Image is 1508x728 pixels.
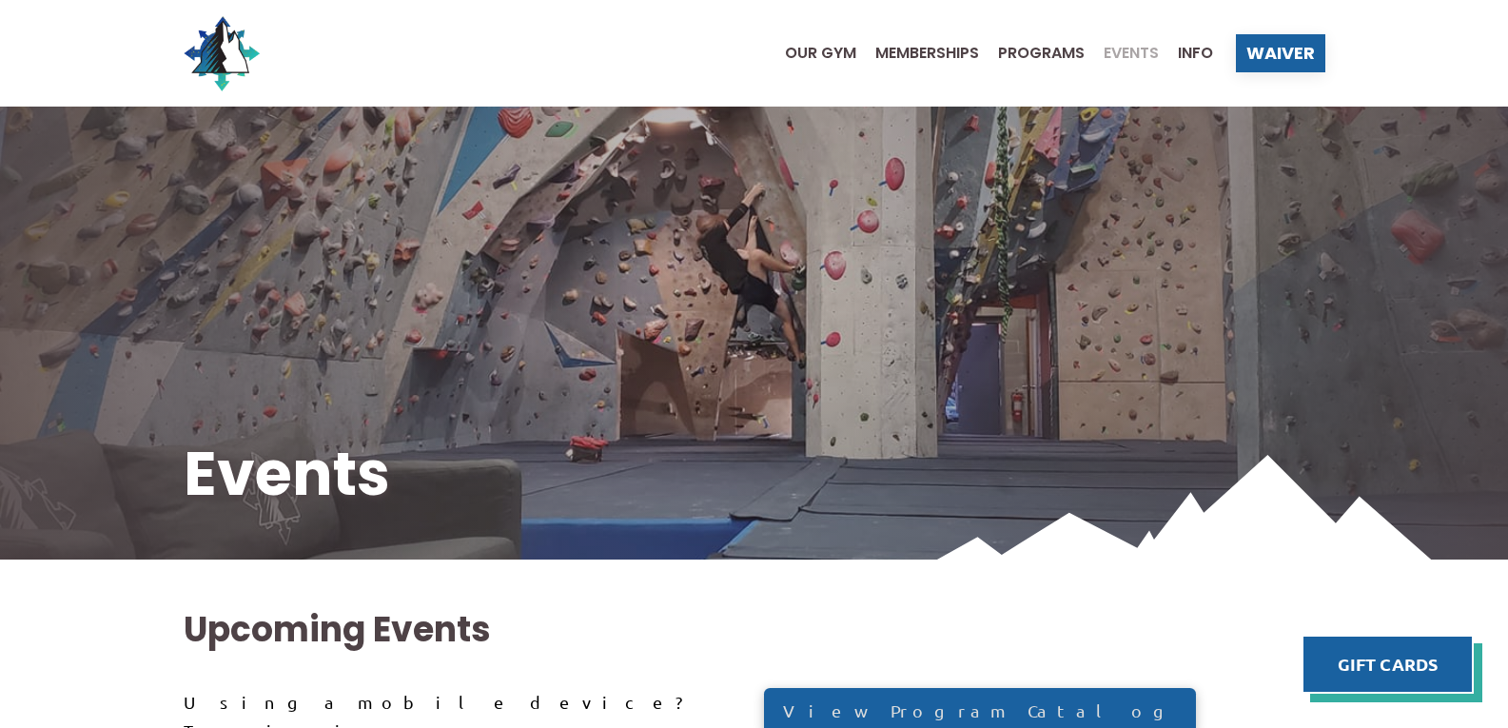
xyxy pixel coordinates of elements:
h1: Events [184,432,1325,517]
a: Memberships [856,46,979,61]
span: Our Gym [785,46,856,61]
a: Info [1159,46,1213,61]
a: Programs [979,46,1085,61]
span: Programs [998,46,1085,61]
img: North Wall Logo [184,15,260,91]
span: View Program Catalog [783,702,1177,719]
span: Memberships [875,46,979,61]
a: Waiver [1236,34,1325,72]
a: Our Gym [766,46,856,61]
a: Events [1085,46,1159,61]
span: Info [1178,46,1213,61]
h2: Upcoming Events [184,606,1325,654]
span: Waiver [1246,45,1315,62]
span: Events [1104,46,1159,61]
